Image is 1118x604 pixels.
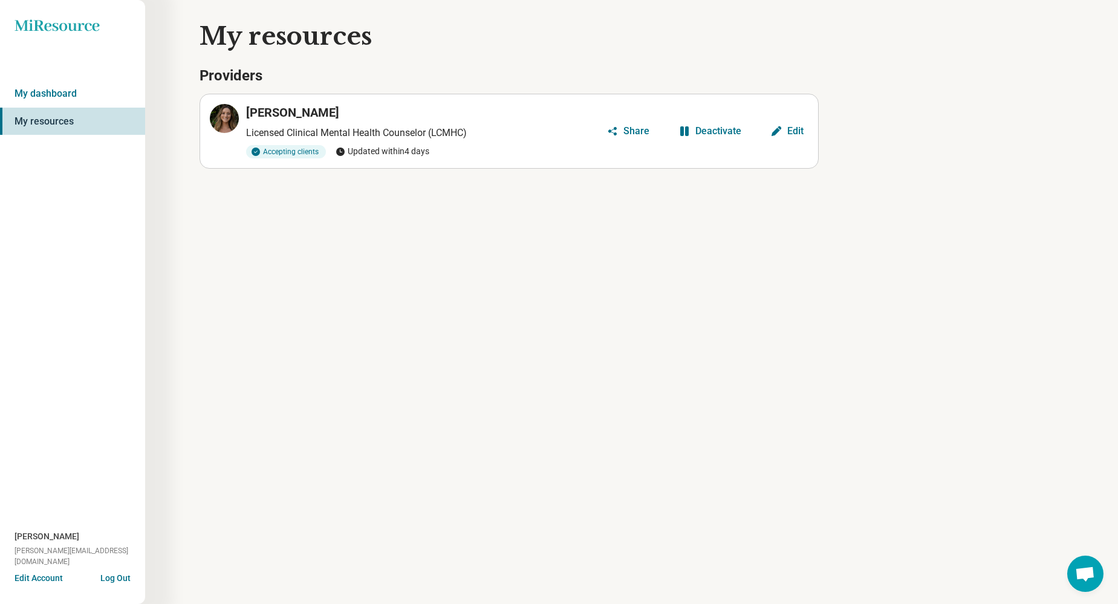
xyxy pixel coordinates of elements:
div: Share [623,126,649,136]
span: [PERSON_NAME] [15,530,79,543]
div: Open chat [1067,556,1103,592]
span: Updated within 4 days [336,145,429,158]
h1: My resources [200,19,861,53]
p: Licensed Clinical Mental Health Counselor (LCMHC) [246,126,602,140]
div: Edit [787,126,804,136]
span: [PERSON_NAME][EMAIL_ADDRESS][DOMAIN_NAME] [15,545,145,567]
div: Deactivate [695,126,741,136]
div: Accepting clients [246,145,326,158]
button: Log Out [100,572,131,582]
button: Share [602,122,654,141]
h3: [PERSON_NAME] [246,104,339,121]
h3: Providers [200,66,819,86]
button: Edit [765,122,808,141]
button: Deactivate [674,122,746,141]
button: Edit Account [15,572,63,585]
